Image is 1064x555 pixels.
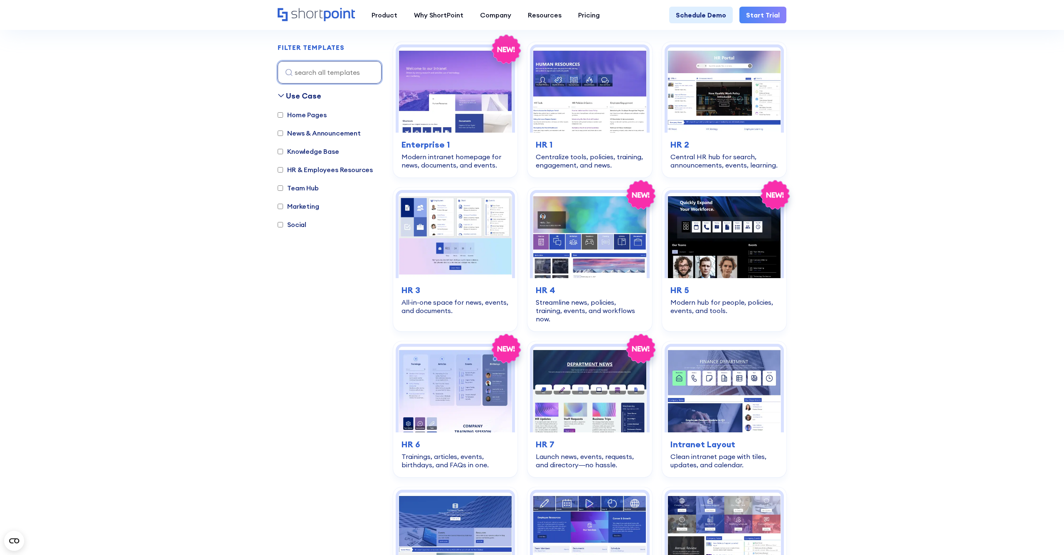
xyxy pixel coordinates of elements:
a: HR 5 – Human Resource Template: Modern hub for people, policies, events, and tools.HR 5Modern hub... [662,187,786,331]
a: HR 7 – HR SharePoint Template: Launch news, events, requests, and directory—no hassle.HR 7Launch ... [527,341,652,477]
h3: HR 3 [401,284,509,296]
label: Team Hub [278,183,319,193]
a: Company [472,7,520,23]
label: Marketing [278,201,319,211]
img: Intranet Layout – SharePoint Page Design: Clean intranet page with tiles, updates, and calendar. [667,347,781,432]
input: Social [278,222,283,227]
label: Social [278,220,306,229]
a: Schedule Demo [669,7,733,23]
div: Pricing [578,10,600,20]
a: Enterprise 1 – SharePoint Homepage Design: Modern intranet homepage for news, documents, and even... [393,42,517,178]
a: Home [278,8,355,22]
a: Resources [520,7,570,23]
input: Team Hub [278,185,283,191]
div: Modern hub for people, policies, events, and tools. [670,298,778,315]
div: All‑in‑one space for news, events, and documents. [401,298,509,315]
h3: Enterprise 1 [401,138,509,151]
a: HR 2 - HR Intranet Portal: Central HR hub for search, announcements, events, learning.HR 2Central... [662,42,786,178]
div: Trainings, articles, events, birthdays, and FAQs in one. [401,452,509,469]
img: HR 4 – SharePoint HR Intranet Template: Streamline news, policies, training, events, and workflow... [533,193,646,278]
button: Open CMP widget [4,531,24,551]
h2: FILTER TEMPLATES [278,44,345,52]
div: Streamline news, policies, training, events, and workflows now. [536,298,643,323]
input: search all templates [278,61,382,84]
input: HR & Employees Resources [278,167,283,173]
a: Why ShortPoint [406,7,472,23]
div: Central HR hub for search, announcements, events, learning. [670,153,778,169]
div: Resources [528,10,562,20]
a: Start Trial [739,7,786,23]
h3: HR 1 [536,138,643,151]
h3: HR 5 [670,284,778,296]
img: HR 3 – HR Intranet Template: All‑in‑one space for news, events, and documents. [399,193,512,278]
a: Pricing [570,7,608,23]
a: HR 1 – Human Resources Template: Centralize tools, policies, training, engagement, and news.HR 1C... [527,42,652,178]
a: HR 4 – SharePoint HR Intranet Template: Streamline news, policies, training, events, and workflow... [527,187,652,331]
img: Enterprise 1 – SharePoint Homepage Design: Modern intranet homepage for news, documents, and events. [399,47,512,133]
div: Centralize tools, policies, training, engagement, and news. [536,153,643,169]
a: Intranet Layout – SharePoint Page Design: Clean intranet page with tiles, updates, and calendar.I... [662,341,786,477]
label: Home Pages [278,110,326,120]
h3: HR 7 [536,438,643,451]
a: HR 3 – HR Intranet Template: All‑in‑one space for news, events, and documents.HR 3All‑in‑one spac... [393,187,517,331]
input: Home Pages [278,112,283,118]
img: HR 1 – Human Resources Template: Centralize tools, policies, training, engagement, and news. [533,47,646,133]
a: Product [363,7,406,23]
div: Clean intranet page with tiles, updates, and calendar. [670,452,778,469]
img: HR 6 – HR SharePoint Site Template: Trainings, articles, events, birthdays, and FAQs in one. [399,347,512,432]
label: Knowledge Base [278,146,339,156]
h3: HR 2 [670,138,778,151]
div: Product [372,10,397,20]
a: HR 6 – HR SharePoint Site Template: Trainings, articles, events, birthdays, and FAQs in one.HR 6T... [393,341,517,477]
h3: Intranet Layout [670,438,778,451]
label: HR & Employees Resources [278,165,373,175]
div: Company [480,10,511,20]
iframe: Chat Widget [1022,515,1064,555]
div: Why ShortPoint [414,10,463,20]
img: HR 5 – Human Resource Template: Modern hub for people, policies, events, and tools. [667,193,781,278]
input: News & Announcement [278,131,283,136]
h3: HR 6 [401,438,509,451]
img: HR 2 - HR Intranet Portal: Central HR hub for search, announcements, events, learning. [667,47,781,133]
div: Launch news, events, requests, and directory—no hassle. [536,452,643,469]
img: HR 7 – HR SharePoint Template: Launch news, events, requests, and directory—no hassle. [533,347,646,432]
input: Knowledge Base [278,149,283,154]
label: News & Announcement [278,128,361,138]
div: Use Case [286,90,321,101]
input: Marketing [278,204,283,209]
div: Modern intranet homepage for news, documents, and events. [401,153,509,169]
h3: HR 4 [536,284,643,296]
